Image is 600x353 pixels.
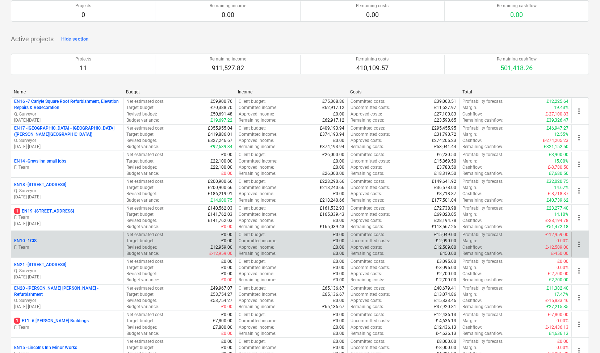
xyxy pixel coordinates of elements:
[239,191,274,197] p: Approved income :
[239,98,266,105] p: Client budget :
[11,35,54,43] p: Active projects
[238,89,345,94] div: Income
[14,238,120,250] div: EN10 -1GISF. Team
[432,197,457,203] p: £177,501.04
[322,105,344,111] p: £62,917.12
[463,105,478,111] p: Margin :
[14,164,120,171] p: F. Team
[497,10,537,19] p: 0.00
[239,271,274,277] p: Approved income :
[351,125,385,131] p: Committed costs :
[221,259,232,265] p: £0.00
[126,197,159,203] p: Budget variance :
[126,164,157,171] p: Revised budget :
[126,285,164,291] p: Net estimated cost :
[435,144,457,150] p: £53,041.44
[61,35,88,43] div: Hide section
[14,208,120,227] div: 1EN19 -[STREET_ADDRESS]F. Team[DATE]-[DATE]
[463,277,504,283] p: Remaining cashflow :
[351,271,382,277] p: Approved costs :
[351,144,384,150] p: Remaining costs :
[14,188,120,194] p: Q. Surveyor
[14,208,20,214] span: 1
[351,259,385,265] p: Committed costs :
[239,211,277,218] p: Committed income :
[126,185,155,191] p: Target budget :
[557,265,568,271] p: 0.00%
[239,265,277,271] p: Committed income :
[239,185,277,191] p: Committed income :
[549,171,568,177] p: £7,680.50
[126,158,155,164] p: Target budget :
[333,232,344,238] p: £0.00
[320,144,344,150] p: £374,193.94
[463,138,482,144] p: Cashflow :
[239,178,266,185] p: Client budget :
[435,232,457,238] p: £15,049.00
[239,224,276,230] p: Remaining income :
[126,238,155,244] p: Target budget :
[126,144,159,150] p: Budget variance :
[210,98,232,105] p: £59,900.76
[546,197,568,203] p: £40,739.62
[320,131,344,138] p: £374,193.94
[14,345,77,351] p: EN15 - Lincolns Inn Minor Works
[333,265,344,271] p: £0.00
[545,218,568,224] p: £-28,194.78
[239,117,276,123] p: Remaining income :
[210,64,246,72] p: 911,527.82
[351,158,390,164] p: Uncommitted costs :
[239,152,266,158] p: Client budget :
[463,98,504,105] p: Profitability forecast :
[436,238,457,244] p: £-2,090.00
[126,111,157,117] p: Revised budget :
[544,144,568,150] p: £321,152.50
[320,125,344,131] p: £409,193.94
[210,158,232,164] p: £22,100.00
[435,185,457,191] p: £36,578.00
[333,277,344,283] p: £0.00
[333,238,344,244] p: £0.00
[126,89,232,94] div: Budget
[14,244,120,251] p: F. Team
[575,186,583,195] span: more_vert
[75,10,91,19] p: 0
[463,244,482,251] p: Cashflow :
[126,125,164,131] p: Net estimated cost :
[210,197,232,203] p: £14,680.75
[14,324,120,331] p: F. Team
[239,125,266,131] p: Client budget :
[548,191,568,197] p: £-8,718.87
[320,224,344,230] p: £165,039.43
[463,117,504,123] p: Remaining cashflow :
[463,111,482,117] p: Cashflow :
[463,144,504,150] p: Remaining cashflow :
[437,271,457,277] p: £2,700.00
[432,224,457,230] p: £113,567.25
[435,117,457,123] p: £23,590.65
[126,232,164,238] p: Net estimated cost :
[333,111,344,117] p: £0.00
[545,244,568,251] p: £-12,509.00
[221,238,232,244] p: £0.00
[221,224,232,230] p: £0.00
[546,178,568,185] p: £32,020.75
[14,262,66,268] p: EN21 - [STREET_ADDRESS]
[239,218,274,224] p: Approved income :
[351,185,390,191] p: Uncommitted costs :
[14,144,120,150] p: [DATE] - [DATE]
[14,285,120,310] div: EN20 -[PERSON_NAME] [PERSON_NAME] - RefurbishmentQ. Surveyor[DATE]-[DATE]
[126,98,164,105] p: Net estimated cost :
[351,251,384,257] p: Remaining costs :
[437,152,457,158] p: £6,230.50
[356,56,389,62] p: Remaining costs
[551,251,568,257] p: £-450.00
[75,56,91,62] p: Projects
[333,244,344,251] p: £0.00
[210,56,246,62] p: Remaining income
[239,138,274,144] p: Approved income :
[210,117,232,123] p: £19,697.22
[126,218,157,224] p: Revised budget :
[126,271,157,277] p: Revised budget :
[126,105,155,111] p: Target budget :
